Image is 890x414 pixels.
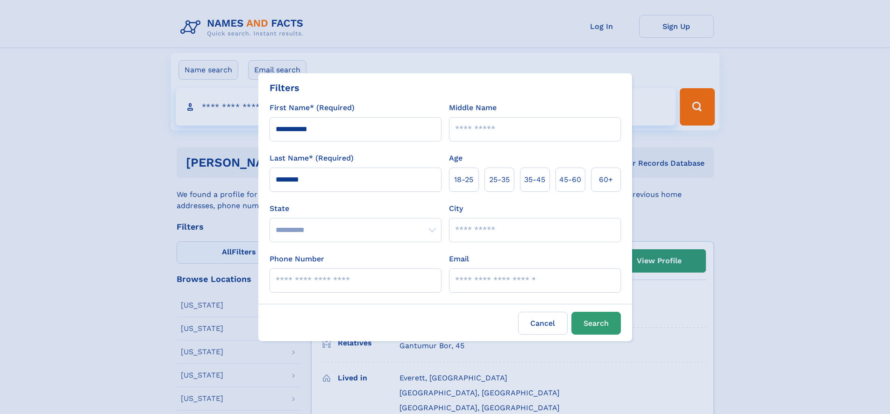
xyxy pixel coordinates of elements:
label: State [270,203,441,214]
label: City [449,203,463,214]
span: 18‑25 [454,174,473,185]
label: First Name* (Required) [270,102,355,113]
label: Cancel [518,312,568,335]
label: Phone Number [270,253,324,265]
label: Email [449,253,469,265]
span: 25‑35 [489,174,510,185]
label: Middle Name [449,102,497,113]
span: 45‑60 [559,174,581,185]
button: Search [571,312,621,335]
span: 35‑45 [524,174,545,185]
span: 60+ [599,174,613,185]
label: Last Name* (Required) [270,153,354,164]
div: Filters [270,81,299,95]
label: Age [449,153,463,164]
